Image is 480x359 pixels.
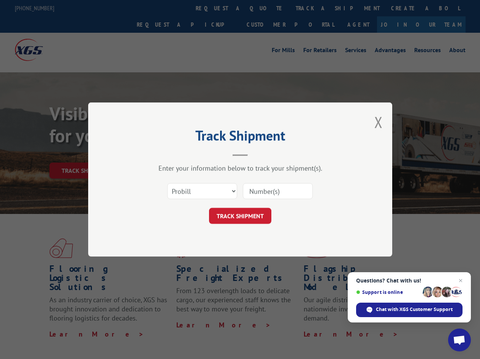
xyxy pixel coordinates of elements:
[356,289,420,295] span: Support is online
[209,208,271,224] button: TRACK SHIPMENT
[448,329,471,351] a: Open chat
[126,130,354,145] h2: Track Shipment
[376,306,453,313] span: Chat with XGS Customer Support
[356,303,463,317] span: Chat with XGS Customer Support
[243,183,313,199] input: Number(s)
[126,164,354,172] div: Enter your information below to track your shipment(s).
[374,112,383,132] button: Close modal
[356,278,463,284] span: Questions? Chat with us!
